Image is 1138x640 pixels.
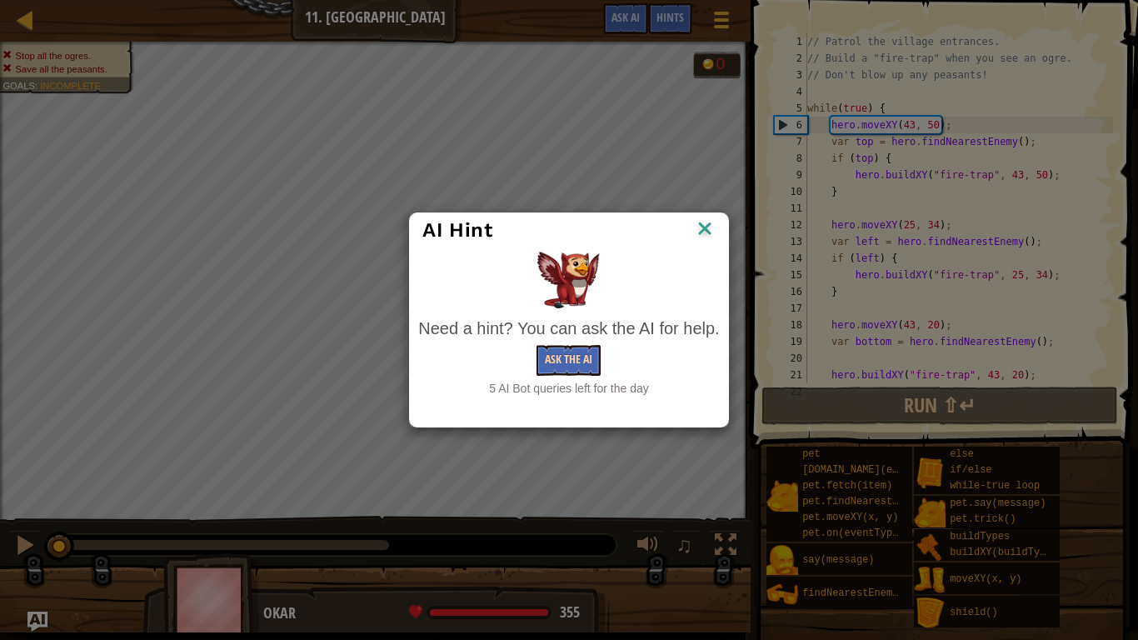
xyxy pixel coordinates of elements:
img: AI Hint Animal [537,252,600,308]
span: AI Hint [422,218,492,242]
div: Need a hint? You can ask the AI for help. [418,317,719,341]
img: IconClose.svg [694,217,716,242]
div: 5 AI Bot queries left for the day [418,380,719,397]
button: Ask the AI [537,345,601,376]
